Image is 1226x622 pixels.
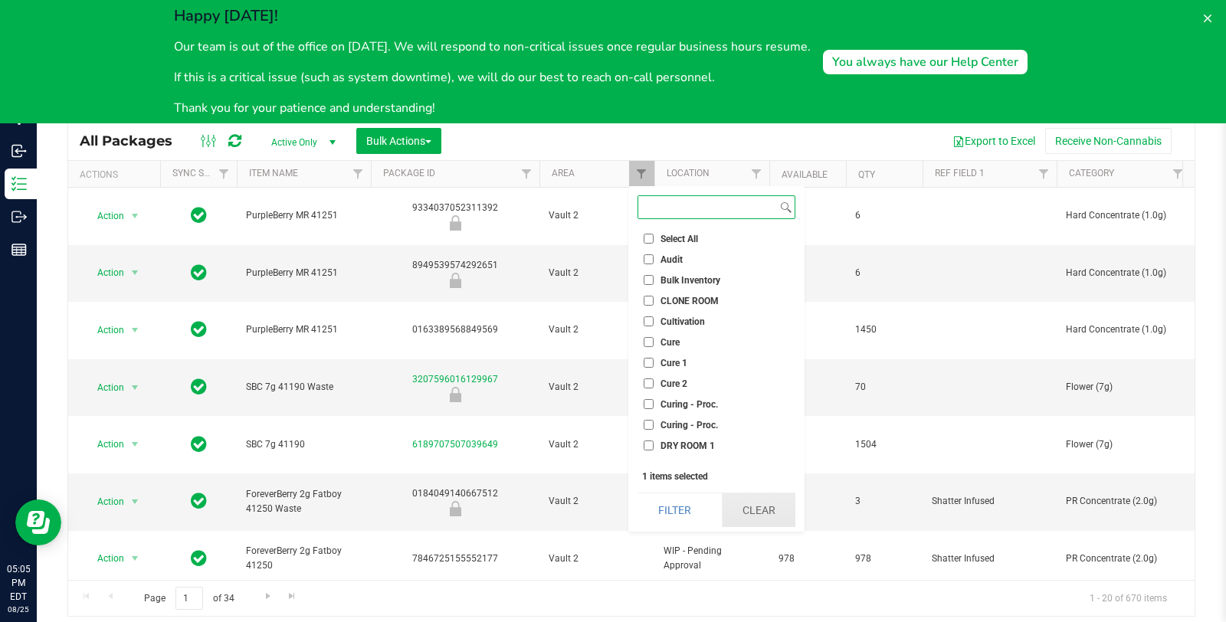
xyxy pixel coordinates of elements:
[779,380,837,394] span: 0
[246,322,362,337] span: PurpleBerry MR 41251
[661,276,720,285] span: Bulk Inventory
[1066,208,1182,223] span: Hard Concentrate (1.0g)
[84,548,125,569] span: Action
[932,552,1047,566] span: Shatter Infused
[661,379,687,388] span: Cure 2
[126,491,145,512] span: select
[174,38,811,56] p: Our team is out of the office on [DATE]. We will respond to non-critical issues once regular busi...
[644,378,654,388] input: Cure 2
[84,377,125,398] span: Action
[638,196,777,218] input: Search
[191,262,207,283] span: In Sync
[1066,266,1182,280] span: Hard Concentrate (1.0g)
[638,493,711,527] button: Filter
[549,380,645,394] span: Vault 2
[84,205,125,227] span: Action
[174,68,811,87] p: If this is a critical issue (such as system downtime), we will do our best to reach on-call perso...
[80,169,154,180] div: Actions
[131,587,247,611] span: Page of 34
[11,143,27,159] inline-svg: Inbound
[855,437,913,452] span: 1504
[661,338,680,347] span: Cure
[644,296,654,306] input: CLONE ROOM
[1066,437,1182,452] span: Flower (7g)
[191,490,207,512] span: In Sync
[549,208,645,223] span: Vault 2
[1066,380,1182,394] span: Flower (7g)
[779,322,837,337] span: 1450
[356,128,441,154] button: Bulk Actions
[549,322,645,337] span: Vault 2
[667,168,710,178] a: Location
[644,399,654,409] input: Curing - Proc.
[11,176,27,192] inline-svg: Inventory
[246,487,362,516] span: ForeverBerry 2g Fatboy 41250 Waste
[855,552,913,566] span: 978
[661,317,705,326] span: Cultivation
[369,501,542,516] div: Newly Received
[15,499,61,545] iframe: Resource center
[1069,168,1114,178] a: Category
[191,319,207,340] span: In Sync
[246,380,362,394] span: SBC 7g 41190 Waste
[281,587,303,607] a: Go to the last page
[661,421,718,430] span: Curing - Proc.
[369,486,542,516] div: 0184049140667512
[369,258,542,288] div: 8949539574292651
[549,437,645,452] span: Vault 2
[1077,587,1179,610] span: 1 - 20 of 670 items
[644,440,654,450] input: DRY ROOM 1
[126,262,145,283] span: select
[855,380,913,394] span: 70
[855,266,913,280] span: 6
[257,587,279,607] a: Go to the next page
[369,322,542,337] div: 0163389568849569
[779,208,837,223] span: 0
[1066,552,1182,566] span: PR Concentrate (2.0g)
[246,208,362,223] span: PurpleBerry MR 41251
[7,562,30,604] p: 05:05 PM EDT
[84,262,125,283] span: Action
[174,6,811,25] h2: Happy [DATE]!
[552,168,575,178] a: Area
[855,208,913,223] span: 6
[942,128,1045,154] button: Export to Excel
[664,544,760,573] span: WIP - Pending Approval
[629,161,654,187] a: Filter
[644,316,654,326] input: Cultivation
[644,420,654,430] input: Curing - Proc.
[644,358,654,368] input: Cure 1
[246,266,362,280] span: PurpleBerry MR 41251
[661,296,719,306] span: CLONE ROOM
[7,604,30,615] p: 08/25
[191,434,207,455] span: In Sync
[1066,322,1182,337] span: Hard Concentrate (1.0g)
[782,169,828,180] a: Available
[175,587,203,611] input: 1
[126,319,145,341] span: select
[661,358,687,368] span: Cure 1
[369,552,542,566] div: 7846725155552177
[832,53,1018,71] div: You always have our Help Center
[191,376,207,398] span: In Sync
[383,168,435,178] a: Package ID
[1031,161,1057,187] a: Filter
[644,254,654,264] input: Audit
[1165,161,1191,187] a: Filter
[661,400,718,409] span: Curing - Proc.
[779,266,837,280] span: 0
[211,161,237,187] a: Filter
[84,319,125,341] span: Action
[661,255,683,264] span: Audit
[779,552,837,566] span: 978
[366,135,431,147] span: Bulk Actions
[1066,494,1182,509] span: PR Concentrate (2.0g)
[855,494,913,509] span: 3
[369,201,542,231] div: 9334037052311392
[722,493,795,527] button: Clear
[661,234,698,244] span: Select All
[126,434,145,455] span: select
[858,169,875,180] a: Qty
[549,552,645,566] span: Vault 2
[80,133,188,149] span: All Packages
